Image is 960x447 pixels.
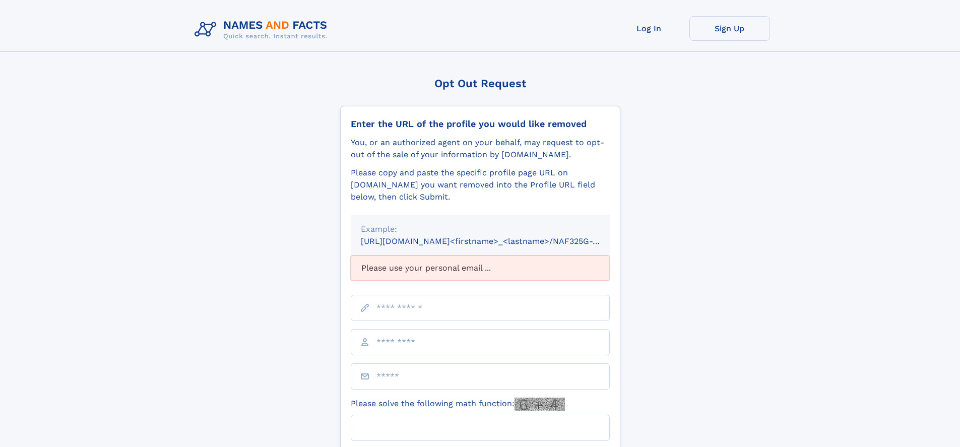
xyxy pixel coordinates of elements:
div: Example: [361,223,600,235]
div: Enter the URL of the profile you would like removed [351,118,610,130]
a: Sign Up [689,16,770,41]
div: Please copy and paste the specific profile page URL on [DOMAIN_NAME] you want removed into the Pr... [351,167,610,203]
a: Log In [609,16,689,41]
label: Please solve the following math function: [351,398,565,411]
img: Logo Names and Facts [190,16,336,43]
div: You, or an authorized agent on your behalf, may request to opt-out of the sale of your informatio... [351,137,610,161]
div: Please use your personal email ... [351,256,610,281]
small: [URL][DOMAIN_NAME]<firstname>_<lastname>/NAF325G-xxxxxxxx [361,236,629,246]
div: Opt Out Request [340,77,620,90]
